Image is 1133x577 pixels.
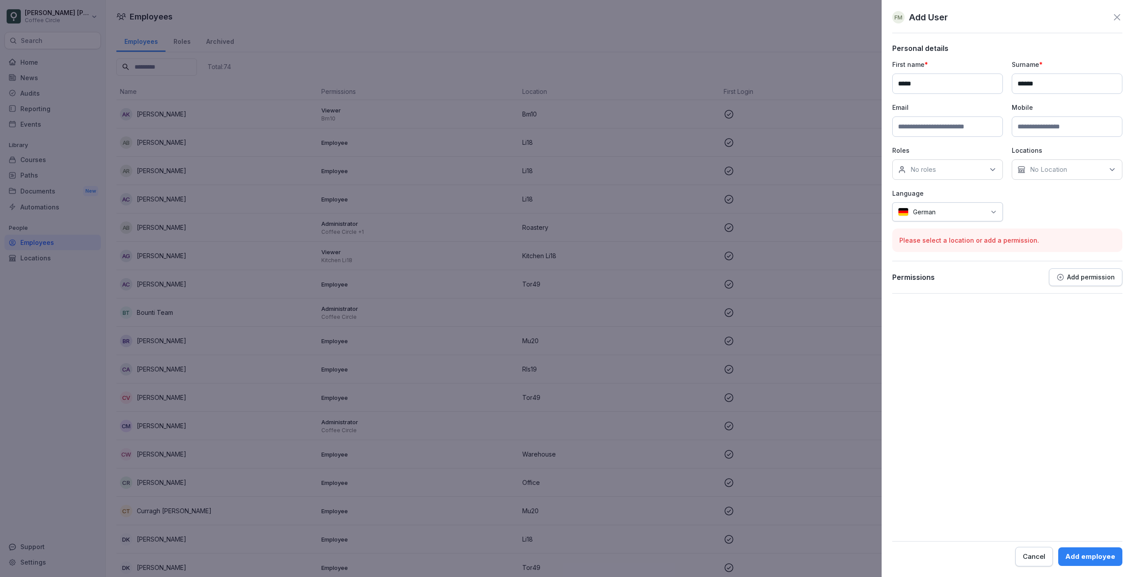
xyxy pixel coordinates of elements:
[892,44,1122,53] p: Personal details
[1023,552,1045,562] div: Cancel
[1012,60,1122,69] p: Surname
[1015,547,1053,566] button: Cancel
[1058,547,1122,566] button: Add employee
[1065,552,1115,562] div: Add employee
[910,165,936,174] p: No roles
[892,11,905,23] div: FM
[1049,268,1122,286] button: Add permission
[909,11,948,24] p: Add User
[1012,103,1122,112] p: Mobile
[898,208,909,216] img: de.svg
[892,60,1003,69] p: First name
[892,146,1003,155] p: Roles
[892,189,1003,198] p: Language
[1030,165,1067,174] p: No Location
[1067,274,1115,281] p: Add permission
[892,202,1003,221] div: German
[899,236,1115,245] p: Please select a location or add a permission.
[892,103,1003,112] p: Email
[1012,146,1122,155] p: Locations
[892,273,935,282] p: Permissions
